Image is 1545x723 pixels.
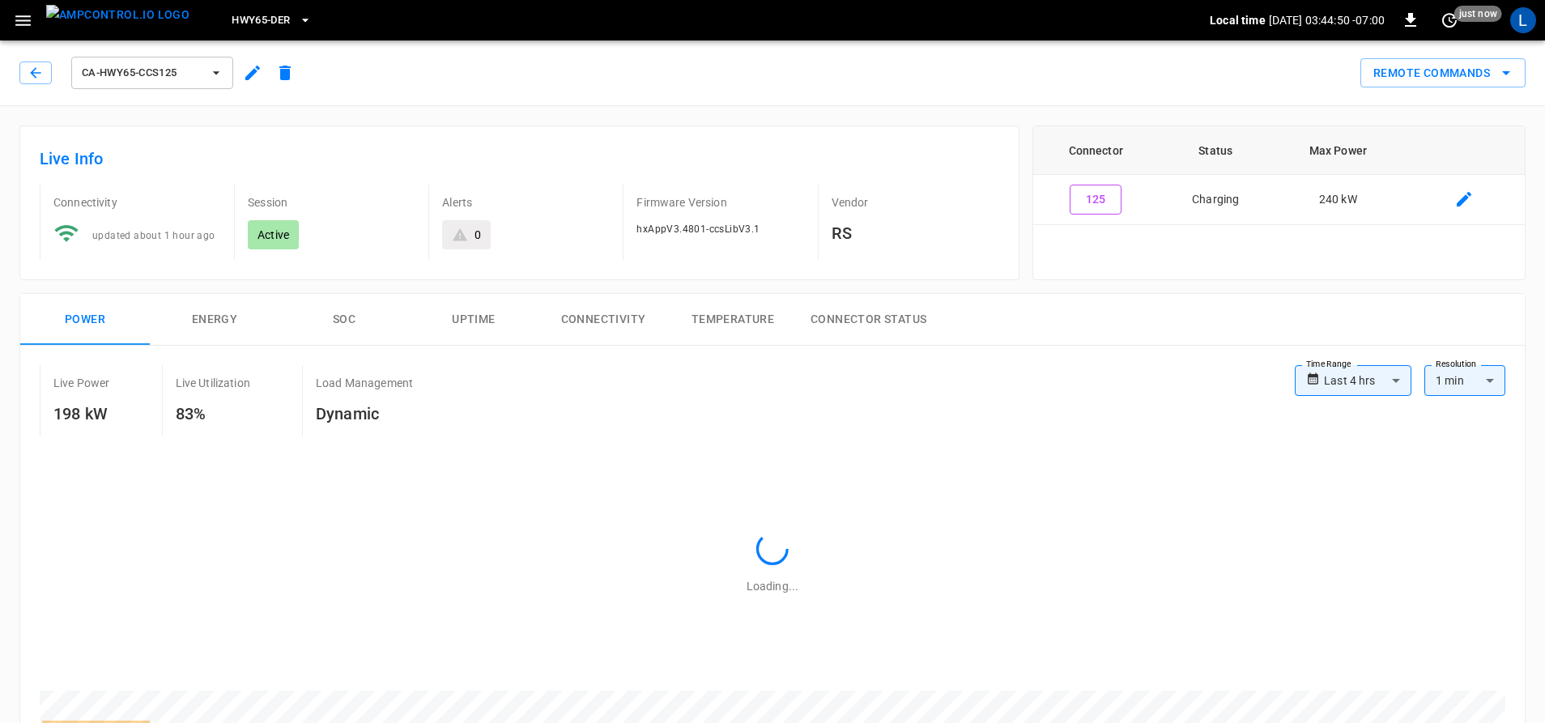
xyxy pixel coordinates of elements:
[1159,126,1273,175] th: Status
[832,194,999,211] p: Vendor
[82,64,202,83] span: ca-hwy65-ccs125
[475,227,481,243] div: 0
[1436,7,1462,33] button: set refresh interval
[798,294,939,346] button: Connector Status
[1424,365,1505,396] div: 1 min
[1210,12,1266,28] p: Local time
[225,5,317,36] button: HWY65-DER
[1454,6,1502,22] span: just now
[1070,185,1122,215] button: 125
[1306,358,1351,371] label: Time Range
[1159,175,1273,225] td: Charging
[832,220,999,246] h6: RS
[150,294,279,346] button: Energy
[40,146,999,172] h6: Live Info
[71,57,233,89] button: ca-hwy65-ccs125
[636,223,760,235] span: hxAppV3.4801-ccsLibV3.1
[46,5,189,25] img: ampcontrol.io logo
[1360,58,1526,88] button: Remote Commands
[1273,126,1403,175] th: Max Power
[1324,365,1411,396] div: Last 4 hrs
[409,294,538,346] button: Uptime
[538,294,668,346] button: Connectivity
[316,375,413,391] p: Load Management
[92,230,215,241] span: updated about 1 hour ago
[1033,126,1159,175] th: Connector
[53,401,110,427] h6: 198 kW
[248,194,415,211] p: Session
[1436,358,1476,371] label: Resolution
[316,401,413,427] h6: Dynamic
[232,11,290,30] span: HWY65-DER
[1033,126,1525,225] table: connector table
[257,227,289,243] p: Active
[176,375,250,391] p: Live Utilization
[668,294,798,346] button: Temperature
[1510,7,1536,33] div: profile-icon
[636,194,804,211] p: Firmware Version
[53,375,110,391] p: Live Power
[176,401,250,427] h6: 83%
[20,294,150,346] button: Power
[442,194,610,211] p: Alerts
[747,580,798,593] span: Loading...
[279,294,409,346] button: SOC
[1269,12,1385,28] p: [DATE] 03:44:50 -07:00
[53,194,221,211] p: Connectivity
[1273,175,1403,225] td: 240 kW
[1360,58,1526,88] div: remote commands options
